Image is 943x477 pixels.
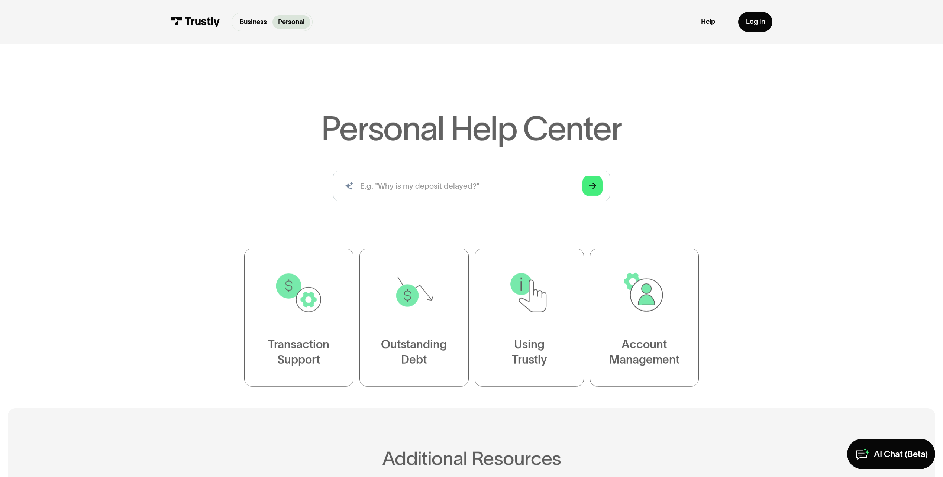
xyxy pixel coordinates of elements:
[268,337,329,367] div: Transaction Support
[738,12,772,32] a: Log in
[701,17,715,26] a: Help
[847,439,936,469] a: AI Chat (Beta)
[278,17,304,27] p: Personal
[240,17,267,27] p: Business
[359,249,469,387] a: OutstandingDebt
[874,448,928,460] div: AI Chat (Beta)
[511,337,546,367] div: Using Trustly
[590,249,699,387] a: AccountManagement
[272,15,310,29] a: Personal
[194,448,749,469] h2: Additional Resources
[171,17,220,27] img: Trustly Logo
[746,17,765,26] div: Log in
[381,337,447,367] div: Outstanding Debt
[244,249,353,387] a: TransactionSupport
[475,249,584,387] a: UsingTrustly
[333,171,610,201] form: Search
[333,171,610,201] input: search
[321,112,621,145] h1: Personal Help Center
[609,337,679,367] div: Account Management
[234,15,272,29] a: Business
